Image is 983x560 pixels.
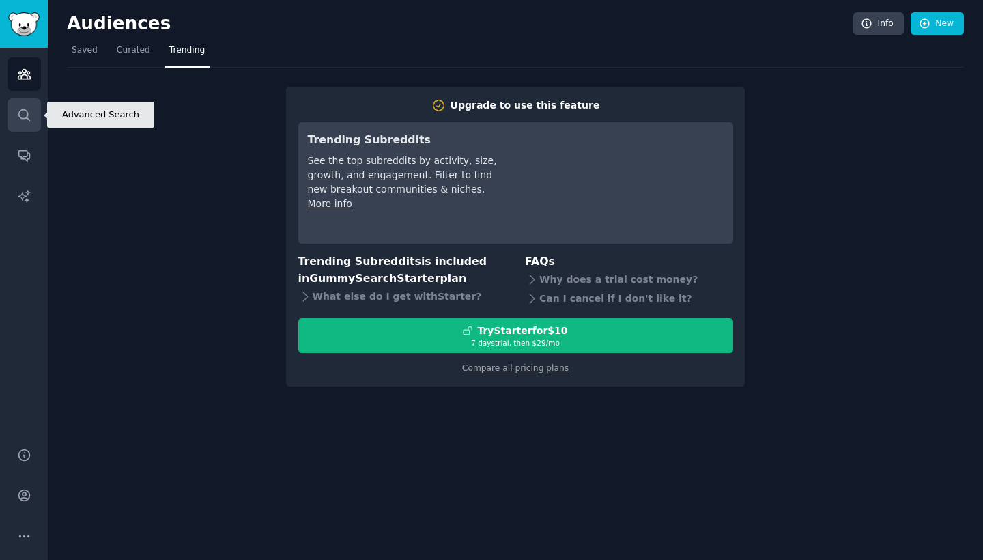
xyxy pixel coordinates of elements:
div: Try Starter for $10 [477,324,567,338]
div: Why does a trial cost money? [525,270,733,290]
a: Compare all pricing plans [462,363,569,373]
div: What else do I get with Starter ? [298,287,507,306]
a: Trending [165,40,210,68]
iframe: YouTube video player [519,132,724,234]
span: Saved [72,44,98,57]
div: See the top subreddits by activity, size, growth, and engagement. Filter to find new breakout com... [308,154,500,197]
h3: FAQs [525,253,733,270]
img: GummySearch logo [8,12,40,36]
a: Saved [67,40,102,68]
span: GummySearch Starter [309,272,440,285]
div: Can I cancel if I don't like it? [525,290,733,309]
div: Upgrade to use this feature [451,98,600,113]
h3: Trending Subreddits is included in plan [298,253,507,287]
span: Curated [117,44,150,57]
a: Info [853,12,904,36]
a: New [911,12,964,36]
button: TryStarterfor$107 daystrial, then $29/mo [298,318,733,353]
h3: Trending Subreddits [308,132,500,149]
a: More info [308,198,352,209]
h2: Audiences [67,13,853,35]
span: Trending [169,44,205,57]
a: Curated [112,40,155,68]
div: 7 days trial, then $ 29 /mo [299,338,732,348]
